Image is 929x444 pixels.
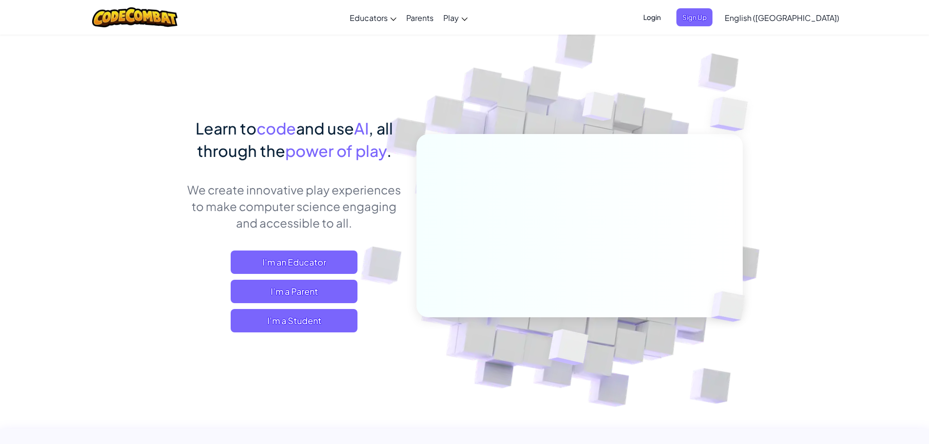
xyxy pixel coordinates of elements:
[676,8,712,26] button: Sign Up
[691,73,775,155] img: Overlap cubes
[345,4,401,31] a: Educators
[350,13,388,23] span: Educators
[725,13,839,23] span: English ([GEOGRAPHIC_DATA])
[231,309,357,332] button: I'm a Student
[187,181,402,231] p: We create innovative play experiences to make computer science engaging and accessible to all.
[257,118,296,138] span: code
[564,73,634,145] img: Overlap cubes
[196,118,257,138] span: Learn to
[720,4,844,31] a: English ([GEOGRAPHIC_DATA])
[443,13,459,23] span: Play
[285,141,387,160] span: power of play
[524,309,612,389] img: Overlap cubes
[637,8,667,26] button: Login
[438,4,473,31] a: Play
[387,141,392,160] span: .
[296,118,354,138] span: and use
[231,251,357,274] a: I'm an Educator
[231,280,357,303] a: I'm a Parent
[401,4,438,31] a: Parents
[92,7,178,27] img: CodeCombat logo
[694,271,768,342] img: Overlap cubes
[354,118,369,138] span: AI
